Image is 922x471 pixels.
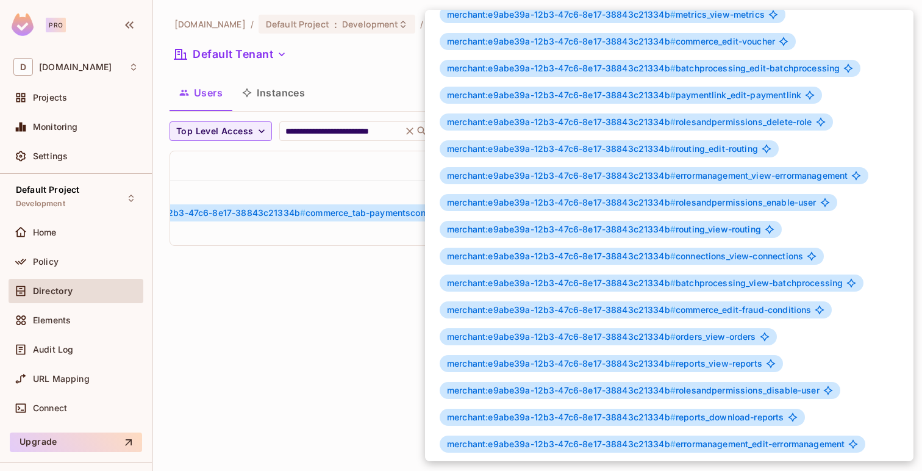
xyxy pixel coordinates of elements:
span: # [670,331,676,342]
span: # [670,224,676,234]
span: metrics_view-metrics [447,10,765,20]
span: # [670,197,676,207]
span: merchant:e9abe39a-12b3-47c6-8e17-38843c21334b [447,278,676,288]
span: merchant:e9abe39a-12b3-47c6-8e17-38843c21334b [447,358,676,369]
span: # [670,63,676,73]
span: routing_edit-routing [447,144,758,154]
span: commerce_edit-fraud-conditions [447,305,811,315]
span: reports_view-reports [447,359,762,369]
span: merchant:e9abe39a-12b3-47c6-8e17-38843c21334b [447,251,676,261]
span: # [670,9,676,20]
span: # [670,304,676,315]
span: merchant:e9abe39a-12b3-47c6-8e17-38843c21334b [447,117,676,127]
span: # [670,143,676,154]
span: connections_view-connections [447,251,803,261]
span: merchant:e9abe39a-12b3-47c6-8e17-38843c21334b [447,197,676,207]
span: errormanagement_edit-errormanagement [447,439,845,449]
span: merchant:e9abe39a-12b3-47c6-8e17-38843c21334b [447,143,676,154]
span: merchant:e9abe39a-12b3-47c6-8e17-38843c21334b [447,63,676,73]
span: # [670,251,676,261]
span: rolesandpermissions_delete-role [447,117,812,127]
span: # [670,170,676,181]
span: rolesandpermissions_disable-user [447,386,820,395]
span: merchant:e9abe39a-12b3-47c6-8e17-38843c21334b [447,224,676,234]
span: # [670,36,676,46]
span: commerce_edit-voucher [447,37,775,46]
span: # [670,385,676,395]
span: merchant:e9abe39a-12b3-47c6-8e17-38843c21334b [447,304,676,315]
span: merchant:e9abe39a-12b3-47c6-8e17-38843c21334b [447,9,676,20]
span: batchprocessing_edit-batchprocessing [447,63,840,73]
span: merchant:e9abe39a-12b3-47c6-8e17-38843c21334b [447,331,676,342]
span: merchant:e9abe39a-12b3-47c6-8e17-38843c21334b [447,412,676,422]
span: batchprocessing_view-batchprocessing [447,278,843,288]
span: rolesandpermissions_enable-user [447,198,817,207]
span: orders_view-orders [447,332,756,342]
span: # [670,117,676,127]
span: merchant:e9abe39a-12b3-47c6-8e17-38843c21334b [447,90,676,100]
span: merchant:e9abe39a-12b3-47c6-8e17-38843c21334b [447,170,676,181]
span: errormanagement_view-errormanagement [447,171,848,181]
span: routing_view-routing [447,225,761,234]
span: merchant:e9abe39a-12b3-47c6-8e17-38843c21334b [447,439,676,449]
span: # [670,439,676,449]
span: reports_download-reports [447,412,784,422]
span: # [670,90,676,100]
span: merchant:e9abe39a-12b3-47c6-8e17-38843c21334b [447,385,676,395]
span: # [670,278,676,288]
span: paymentlink_edit-paymentlink [447,90,801,100]
span: merchant:e9abe39a-12b3-47c6-8e17-38843c21334b [447,36,676,46]
span: # [670,412,676,422]
span: # [670,358,676,369]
